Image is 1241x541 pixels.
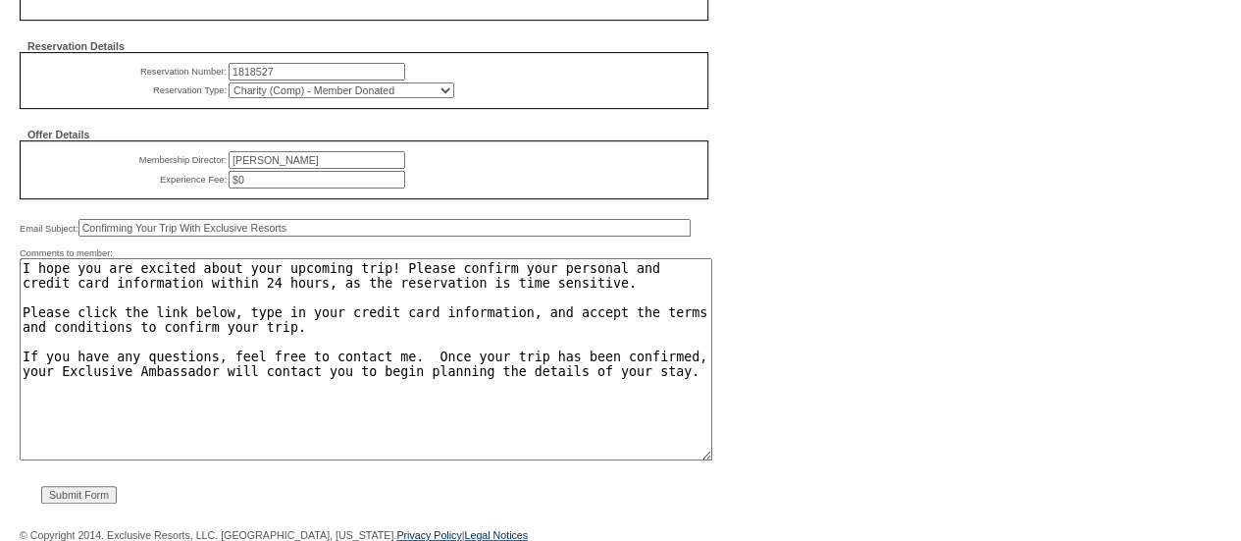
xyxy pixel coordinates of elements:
[27,40,125,52] span: Reservation Details
[30,171,227,189] td: Experience Fee:
[20,223,78,235] span: Email Subject:
[20,529,706,541] div: © Copyright 2014. Exclusive Resorts, LLC. [GEOGRAPHIC_DATA], [US_STATE]. |
[41,486,117,504] input: Submit Form
[396,529,461,541] a: Privacy Policy
[20,247,113,259] span: Comments to member:
[30,63,227,81] td: Reservation Number:
[27,129,89,140] span: Offer Details
[30,151,227,169] td: Membership Director:
[30,82,227,98] td: Reservation Type:
[20,258,712,460] textarea: I hope you are excited about your upcoming trip! Please confirm your personal and credit card inf...
[464,529,528,541] a: Legal Notices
